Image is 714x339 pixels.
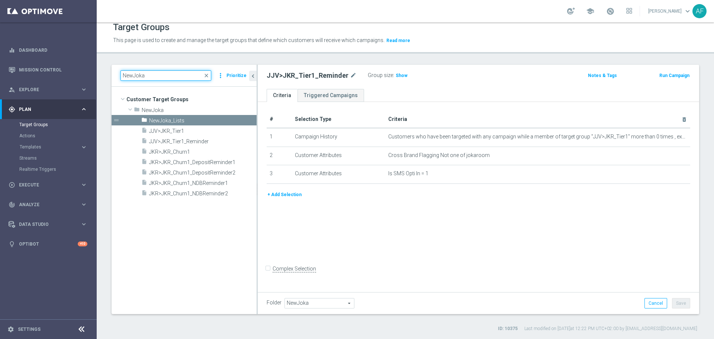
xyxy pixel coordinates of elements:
div: Optibot [9,234,87,254]
i: track_changes [9,201,15,208]
span: Show [396,73,408,78]
label: Group size [368,72,393,79]
span: Criteria [388,116,407,122]
div: +10 [78,242,87,246]
i: more_vert [217,70,224,81]
span: Cross Brand Flagging Not one of jokaroom [388,152,490,159]
div: Templates [19,141,96,153]
i: lightbulb [9,241,15,247]
div: equalizer Dashboard [8,47,88,53]
span: NewJoka_Lists [149,118,257,124]
button: lightbulb Optibot +10 [8,241,88,247]
div: AF [692,4,707,18]
span: JKR&gt;JKR_Churn1_DepositReminder1 [149,159,257,166]
i: keyboard_arrow_right [80,201,87,208]
div: Data Studio keyboard_arrow_right [8,221,88,227]
button: play_circle_outline Execute keyboard_arrow_right [8,182,88,188]
span: JJV&gt;JKR_Tier1 [149,128,257,134]
th: Selection Type [292,111,385,128]
h2: JJV>JKR_Tier1_Reminder [267,71,348,80]
span: Execute [19,183,80,187]
label: ID: 10375 [498,326,518,332]
i: insert_drive_file [141,138,147,146]
button: Prioritize [225,71,248,81]
i: folder [141,117,147,125]
div: gps_fixed Plan keyboard_arrow_right [8,106,88,112]
i: insert_drive_file [141,179,147,188]
th: # [267,111,292,128]
input: Quick find group or folder [120,70,211,81]
span: Plan [19,107,80,112]
span: Customers who have been targeted with any campaign while a member of target group "JJV>JKR_Tier1"... [388,134,687,140]
span: Explore [19,87,80,92]
button: track_changes Analyze keyboard_arrow_right [8,202,88,208]
div: Actions [19,130,96,141]
i: delete_forever [681,116,687,122]
button: person_search Explore keyboard_arrow_right [8,87,88,93]
label: Complex Selection [273,265,316,272]
i: gps_fixed [9,106,15,113]
a: Target Groups [19,122,77,128]
i: keyboard_arrow_right [80,221,87,228]
td: 1 [267,128,292,147]
a: Settings [18,327,41,332]
span: keyboard_arrow_down [684,7,692,15]
div: Analyze [9,201,80,208]
div: Realtime Triggers [19,164,96,175]
a: Actions [19,133,77,139]
div: Plan [9,106,80,113]
a: Realtime Triggers [19,166,77,172]
label: Last modified on [DATE] at 12:22 PM UTC+02:00 by [EMAIL_ADDRESS][DOMAIN_NAME] [524,326,697,332]
button: chevron_left [249,71,257,81]
div: Target Groups [19,119,96,130]
div: Templates [20,145,80,149]
td: Customer Attributes [292,147,385,165]
td: 3 [267,165,292,184]
a: Mission Control [19,60,87,80]
i: insert_drive_file [141,127,147,136]
span: JKR&gt;JKR_Churn1_NDBReminder2 [149,191,257,197]
i: insert_drive_file [141,190,147,198]
i: keyboard_arrow_right [80,181,87,188]
div: Mission Control [8,67,88,73]
div: Dashboard [9,40,87,60]
span: Customer Target Groups [126,94,257,105]
div: Explore [9,86,80,93]
div: Streams [19,153,96,164]
i: keyboard_arrow_right [80,86,87,93]
span: close [203,73,209,79]
i: play_circle_outline [9,182,15,188]
i: equalizer [9,47,15,54]
a: Optibot [19,234,78,254]
label: : [393,72,394,79]
a: Criteria [267,89,297,102]
span: Data Studio [19,222,80,227]
button: Templates keyboard_arrow_right [19,144,88,150]
span: JKR&gt;JKR_Churn1 [149,149,257,155]
div: Data Studio [9,221,80,228]
span: Is SMS Opti In = 1 [388,170,428,177]
i: keyboard_arrow_right [80,106,87,113]
div: Execute [9,182,80,188]
span: NewJoka [142,107,257,113]
button: Run Campaign [659,71,690,80]
label: Folder [267,300,282,306]
span: school [586,7,594,15]
a: [PERSON_NAME]keyboard_arrow_down [647,6,692,17]
button: Read more [386,36,411,45]
i: person_search [9,86,15,93]
button: Notes & Tags [587,71,618,80]
span: Analyze [19,202,80,207]
a: Streams [19,155,77,161]
a: Dashboard [19,40,87,60]
span: Templates [20,145,73,149]
span: JJV&gt;JKR_Tier1_Reminder [149,138,257,145]
i: settings [7,326,14,333]
h1: Target Groups [113,22,170,33]
i: folder [134,106,140,115]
